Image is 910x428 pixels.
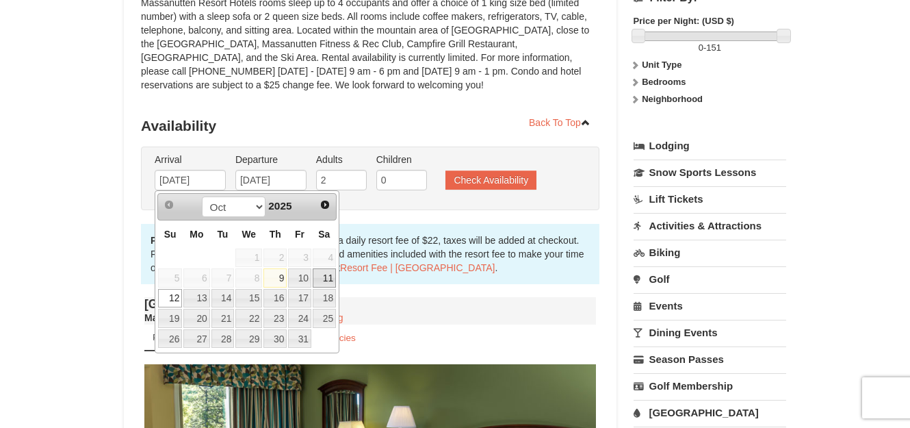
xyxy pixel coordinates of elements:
a: 14 [211,289,235,308]
span: 8 [235,268,262,288]
small: Photos [153,332,181,342]
label: Arrival [155,153,226,166]
span: 6 [183,268,209,288]
span: Tuesday [217,229,228,240]
a: Golf Membership [634,373,786,399]
span: 7 [211,268,235,288]
span: 4 [313,249,336,268]
a: 28 [211,329,235,349]
a: Season Passes [634,347,786,372]
a: 13 [183,289,209,308]
a: Biking [634,240,786,265]
a: 19 [158,309,182,328]
strong: Price per Night: (USD $) [634,16,734,26]
a: Back To Top [520,112,599,133]
h4: [GEOGRAPHIC_DATA] [144,297,596,311]
span: 3 [288,249,311,268]
a: Lodging [634,134,786,158]
span: 5 [158,268,182,288]
span: Next [320,199,330,210]
strong: Please note: [151,235,207,246]
span: Managed By [144,312,200,323]
span: Prev [164,199,174,210]
small: Policies [324,333,356,343]
label: Children [376,153,427,166]
a: 21 [211,309,235,328]
a: 29 [235,329,262,349]
div: the nightly rates below include a daily resort fee of $22, taxes will be added at checkout. For m... [141,224,599,284]
a: 24 [288,309,311,328]
a: 18 [313,289,336,308]
a: Golf [634,266,786,292]
a: 12 [158,289,182,308]
span: Wednesday [242,229,256,240]
a: 16 [263,289,287,308]
h3: Availability [141,112,599,140]
button: Check Availability [445,171,536,190]
span: Thursday [270,229,281,240]
a: Snow Sports Lessons [634,160,786,185]
strong: : [144,312,204,323]
a: Photos [144,325,190,351]
span: Friday [295,229,304,240]
label: - [634,41,786,55]
strong: Unit Type [642,60,681,70]
span: Sunday [164,229,177,240]
span: 0 [699,42,703,53]
a: Activities & Attractions [634,213,786,238]
label: Adults [316,153,367,166]
span: 2025 [268,200,291,212]
a: 25 [313,309,336,328]
a: Dining Events [634,320,786,345]
a: [GEOGRAPHIC_DATA] [634,400,786,425]
a: 22 [235,309,262,328]
a: 30 [263,329,287,349]
a: Lift Tickets [634,186,786,212]
a: Policies [315,325,365,351]
a: 17 [288,289,311,308]
a: 26 [158,329,182,349]
label: Departure [235,153,307,166]
span: 2 [263,249,287,268]
a: 9 [263,268,287,288]
span: Monday [190,229,203,240]
span: 1 [235,249,262,268]
a: 27 [183,329,209,349]
span: Saturday [318,229,330,240]
a: Events [634,293,786,318]
a: 10 [288,268,311,288]
a: 15 [235,289,262,308]
a: 31 [288,329,311,349]
strong: Bedrooms [642,77,686,87]
a: 11 [313,268,336,288]
a: 20 [183,309,209,328]
a: Prev [159,195,179,214]
strong: Neighborhood [642,94,703,104]
a: Resort Fee | [GEOGRAPHIC_DATA] [340,262,495,273]
a: 23 [263,309,287,328]
span: 151 [706,42,721,53]
a: Next [315,195,335,214]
